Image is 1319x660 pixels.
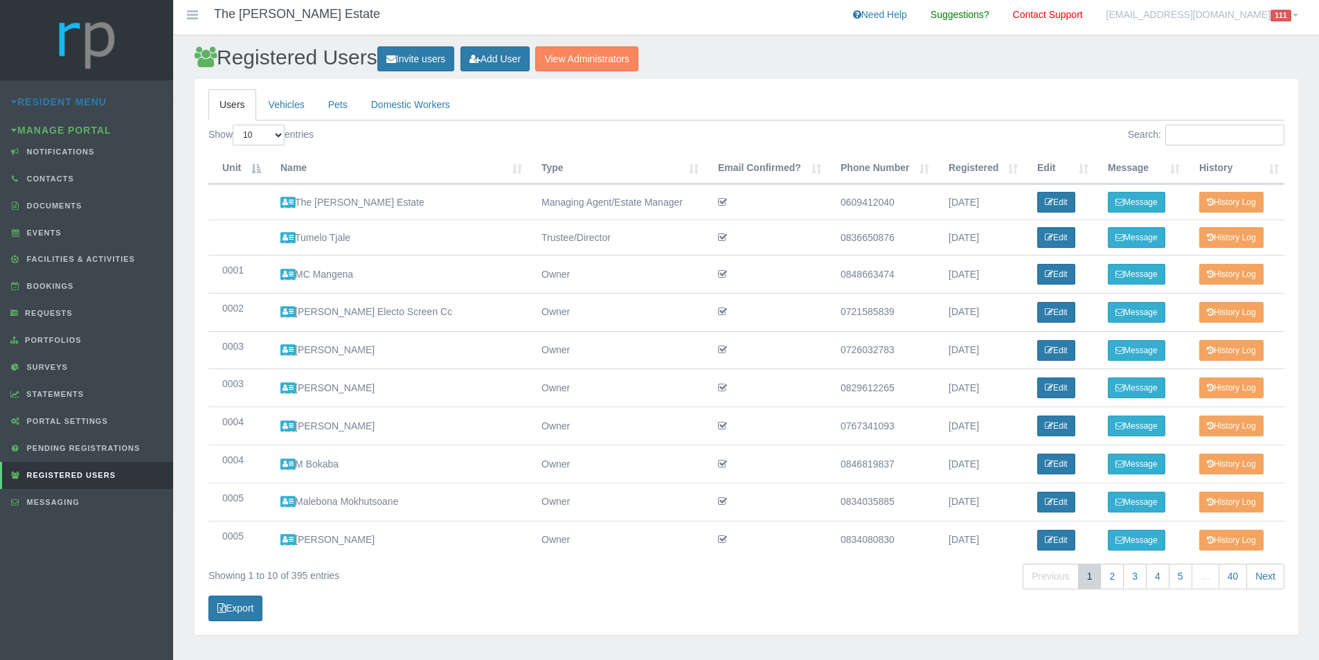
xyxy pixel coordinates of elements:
a: Edit [1037,377,1075,398]
td: MC Mangena [267,255,528,293]
a: Export [208,596,262,621]
a: Edit [1037,264,1075,285]
a: 1 [1078,564,1102,589]
div: 0005 [222,490,253,506]
h2: Registered Users [195,46,1298,71]
th: Type : activate to sort column ascending [528,153,704,184]
td: [DATE] [935,483,1023,521]
a: 2 [1100,564,1124,589]
a: 4 [1146,564,1169,589]
a: History Log [1199,377,1264,398]
th: Unit : activate to sort column descending [208,153,267,184]
td: [DATE] [935,220,1023,255]
div: 0003 [222,376,253,392]
span: Notifications [24,148,95,156]
td: [DATE] [935,368,1023,407]
a: Vehicles [258,89,316,121]
a: Edit [1037,416,1075,436]
a: Edit [1037,492,1075,512]
div: 0003 [222,339,253,355]
a: Domestic Workers [360,89,461,121]
a: History Log [1199,227,1264,248]
a: 5 [1169,564,1192,589]
td: [PERSON_NAME] [267,368,528,407]
span: Surveys [24,363,68,371]
a: History Log [1199,340,1264,361]
a: Next [1246,564,1284,589]
span: Messaging [24,498,80,506]
td: The [PERSON_NAME] Estate [267,184,528,220]
a: Users [208,89,256,121]
a: Manage Portal [11,125,111,136]
td: Managing Agent/Estate Manager [528,184,704,220]
a: History Log [1199,416,1264,436]
a: Add User [460,46,530,72]
a: 3 [1123,564,1147,589]
a: Edit [1037,227,1075,248]
td: [DATE] [935,407,1023,445]
a: Message [1108,530,1165,551]
span: Portal Settings [24,417,108,425]
a: Message [1108,492,1165,512]
td: M Bokaba [267,445,528,483]
th: Name : activate to sort column ascending [267,153,528,184]
a: Message [1108,302,1165,323]
div: 0004 [222,414,253,430]
a: Edit [1037,530,1075,551]
div: Showing 1 to 10 of 395 entries [208,562,645,584]
td: [PERSON_NAME] [267,331,528,369]
span: Pending Registrations [24,444,141,452]
div: 0005 [222,528,253,544]
label: Show entries [208,125,314,145]
a: Edit [1037,454,1075,474]
div: Unit [222,160,246,176]
a: Invite users [377,46,455,72]
td: 0767341093 [827,407,935,445]
a: Edit [1037,192,1075,213]
td: 0726032783 [827,331,935,369]
td: Owner [528,445,704,483]
input: Search: [1165,125,1284,145]
a: Message [1108,227,1165,248]
td: Malebona Mokhutsoane [267,483,528,521]
a: Message [1108,264,1165,285]
td: Tumelo Tjale [267,220,528,255]
th: History: activate to sort column ascending [1185,153,1284,184]
span: Registered Users [24,471,116,479]
label: Search: [1128,125,1284,145]
a: History Log [1199,264,1264,285]
td: Owner [528,368,704,407]
a: History Log [1199,302,1264,323]
td: 0834035885 [827,483,935,521]
th: Message: activate to sort column ascending [1094,153,1185,184]
td: [DATE] [935,293,1023,331]
span: Bookings [24,282,74,290]
h4: The [PERSON_NAME] Estate [214,8,380,21]
th: Edit: activate to sort column ascending [1023,153,1094,184]
td: 0836650876 [827,220,935,255]
a: Previous [1023,564,1078,589]
span: Documents [24,202,82,210]
td: Owner [528,483,704,521]
td: [DATE] [935,331,1023,369]
td: Owner [528,255,704,293]
a: Message [1108,454,1165,474]
td: [DATE] [935,445,1023,483]
a: 40 [1219,564,1248,589]
th: Email Confirmed? : activate to sort column ascending [704,153,827,184]
select: Showentries [233,125,285,145]
div: 0002 [222,301,253,316]
td: 0848663474 [827,255,935,293]
td: 0721585839 [827,293,935,331]
td: 0829612265 [827,368,935,407]
div: 0004 [222,452,253,468]
td: Trustee/Director [528,220,704,255]
td: [PERSON_NAME] [267,407,528,445]
td: [DATE] [935,521,1023,559]
span: Requests [21,309,73,317]
a: History Log [1199,192,1264,213]
a: Resident Menu [11,96,107,107]
td: [DATE] [935,184,1023,220]
a: View Administrators [535,46,638,72]
a: Message [1108,192,1165,213]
